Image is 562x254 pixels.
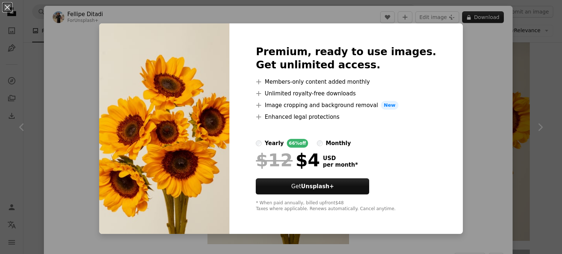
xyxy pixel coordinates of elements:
[256,113,436,121] li: Enhanced legal protections
[256,151,292,170] span: $12
[381,101,398,110] span: New
[317,140,323,146] input: monthly
[256,140,262,146] input: yearly66%off
[323,155,358,162] span: USD
[256,151,320,170] div: $4
[256,77,436,86] li: Members-only content added monthly
[326,139,351,148] div: monthly
[256,45,436,72] h2: Premium, ready to use images. Get unlimited access.
[301,183,334,190] strong: Unsplash+
[256,101,436,110] li: Image cropping and background removal
[265,139,284,148] div: yearly
[256,89,436,98] li: Unlimited royalty-free downloads
[287,139,308,148] div: 66% off
[256,178,369,194] button: GetUnsplash+
[256,200,436,212] div: * When paid annually, billed upfront $48 Taxes where applicable. Renews automatically. Cancel any...
[99,23,229,234] img: premium_photo-1676692121474-a3e3890d39f4
[323,162,358,168] span: per month *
